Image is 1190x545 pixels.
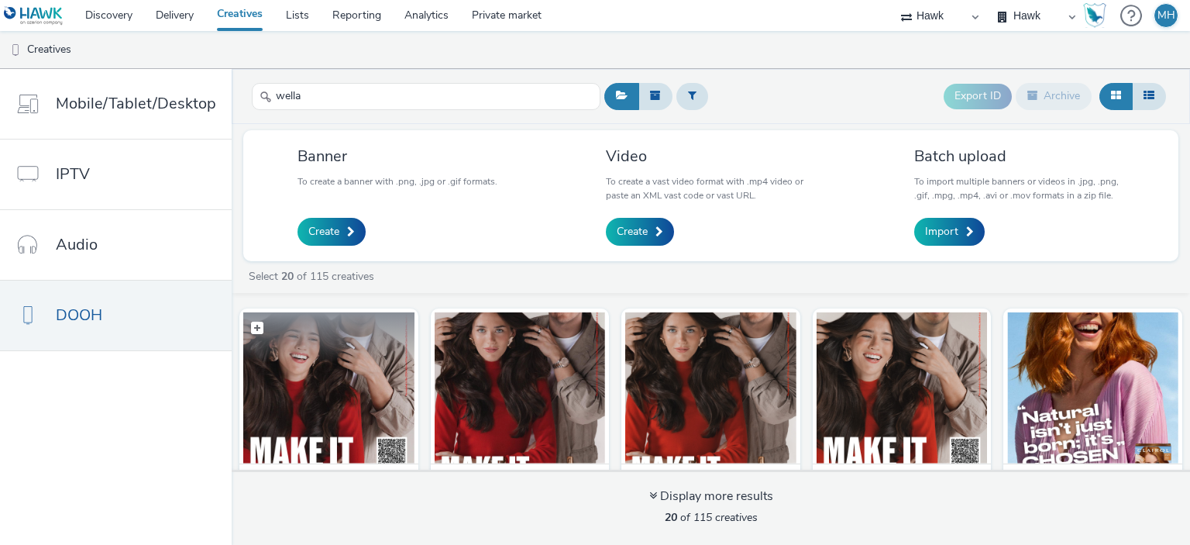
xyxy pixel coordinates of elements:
a: Select of 115 creatives [247,269,380,284]
strong: 20 [281,269,294,284]
p: To create a vast video format with .mp4 video or paste an XML vast code or vast URL. [606,174,816,202]
input: Search... [252,83,600,110]
div: MH [1157,4,1175,27]
img: GBR_Wella_HouseofWella_Smooth_Filler_D6_Generic_10s visual [435,312,606,464]
span: Mobile/Tablet/Desktop [56,92,216,115]
img: GBR_Wella_HouseofWella_SmoothFiller_D6_Generic visual [625,312,796,464]
a: Create [606,218,674,246]
p: To create a banner with .png, .jpg or .gif formats. [297,174,497,188]
h3: Banner [297,146,497,167]
button: Export ID [944,84,1012,109]
img: Hawk Academy [1083,3,1106,28]
img: GBR_Wella_HouseofWella_SmoothFiller_D6_QR visual [243,312,414,464]
h3: Video [606,146,816,167]
img: GBR_Wella_NNE_Static_1080x1920_20250812 ; Stacey_Tesco_300m visual [1007,312,1178,464]
p: To import multiple banners or videos in .jpg, .png, .gif, .mpg, .mp4, .avi or .mov formats in a z... [914,174,1124,202]
span: Create [308,224,339,240]
button: Table [1132,83,1166,109]
span: DOOH [56,304,102,326]
a: Hawk Academy [1083,3,1113,28]
span: Audio [56,233,98,256]
span: Import [925,224,958,240]
img: GBR_Wella_HouseofWella_SmoothFiller_1080x1920_D6_QR visual [817,312,988,464]
span: IPTV [56,163,90,185]
img: dooh [8,43,23,58]
img: undefined Logo [4,6,64,26]
div: Display more results [649,488,773,505]
button: Grid [1099,83,1133,109]
a: Import [914,218,985,246]
h3: Batch upload [914,146,1124,167]
strong: 20 [665,510,677,525]
a: Create [297,218,366,246]
span: Create [617,224,648,240]
button: Archive [1016,83,1092,109]
span: of 115 creatives [665,510,758,525]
